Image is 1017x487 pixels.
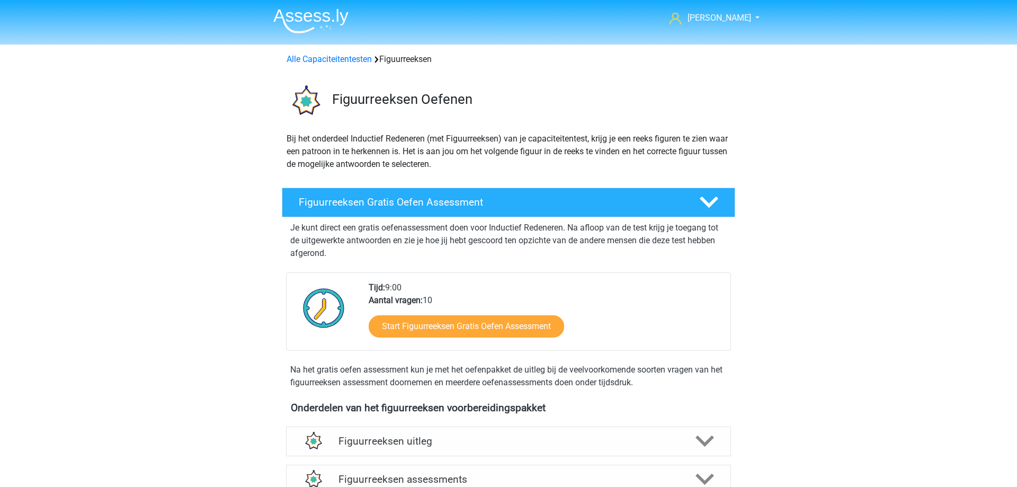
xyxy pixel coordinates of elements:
img: figuurreeksen uitleg [299,428,326,455]
div: 9:00 10 [361,281,730,350]
h4: Figuurreeksen Gratis Oefen Assessment [299,196,682,208]
div: Na het gratis oefen assessment kun je met het oefenpakket de uitleg bij de veelvoorkomende soorte... [286,364,731,389]
b: Tijd: [369,282,385,293]
a: Start Figuurreeksen Gratis Oefen Assessment [369,315,564,338]
b: Aantal vragen: [369,295,423,305]
a: Alle Capaciteitentesten [287,54,372,64]
div: Figuurreeksen [282,53,735,66]
a: Figuurreeksen Gratis Oefen Assessment [278,188,739,217]
h4: Figuurreeksen assessments [338,473,679,485]
img: Assessly [273,8,349,33]
img: Klok [297,281,351,334]
img: figuurreeksen [282,78,327,123]
p: Je kunt direct een gratis oefenassessment doen voor Inductief Redeneren. Na afloop van de test kr... [290,222,727,260]
h3: Figuurreeksen Oefenen [332,91,727,108]
p: Bij het onderdeel Inductief Redeneren (met Figuurreeksen) van je capaciteitentest, krijg je een r... [287,132,730,171]
span: [PERSON_NAME] [688,13,751,23]
a: uitleg Figuurreeksen uitleg [282,427,735,456]
h4: Onderdelen van het figuurreeksen voorbereidingspakket [291,402,726,414]
a: [PERSON_NAME] [665,12,752,24]
h4: Figuurreeksen uitleg [338,435,679,447]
